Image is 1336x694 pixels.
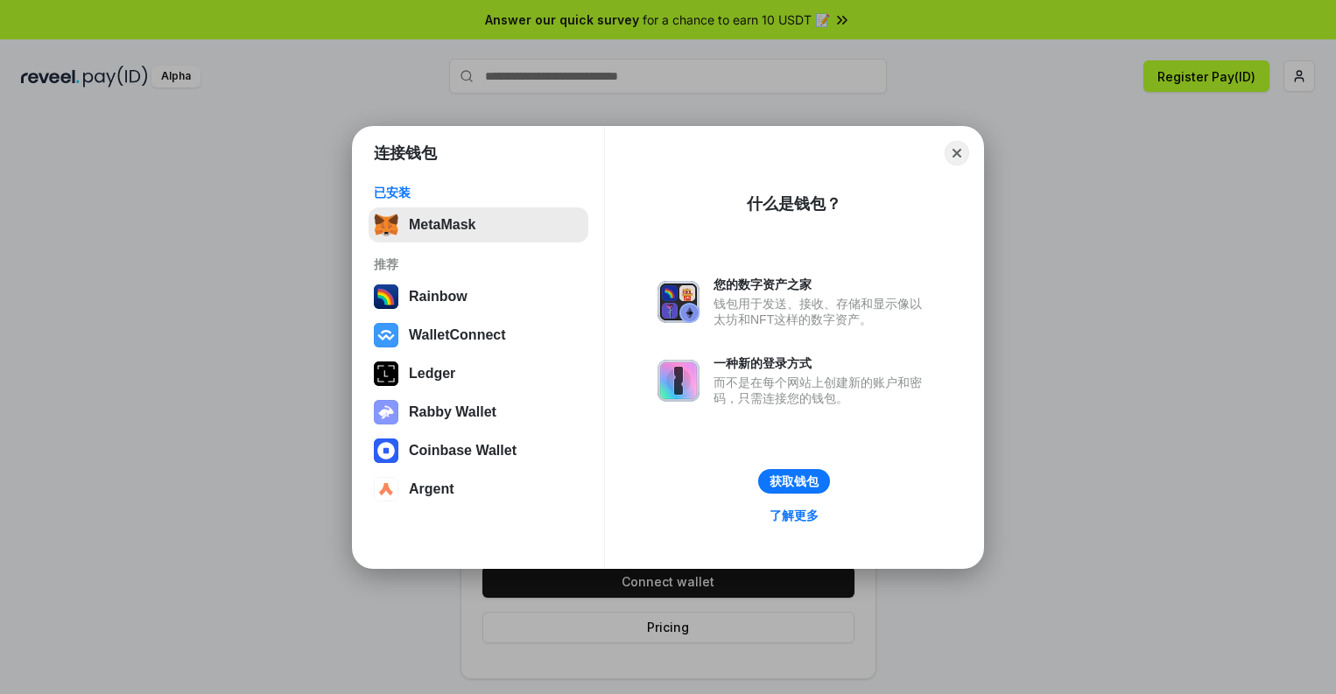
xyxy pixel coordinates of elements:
h1: 连接钱包 [374,143,437,164]
img: svg+xml,%3Csvg%20width%3D%2228%22%20height%3D%2228%22%20viewBox%3D%220%200%2028%2028%22%20fill%3D... [374,477,398,501]
div: 了解更多 [770,508,819,523]
img: svg+xml,%3Csvg%20xmlns%3D%22http%3A%2F%2Fwww.w3.org%2F2000%2Fsvg%22%20fill%3D%22none%22%20viewBox... [657,360,700,402]
img: svg+xml,%3Csvg%20width%3D%22120%22%20height%3D%22120%22%20viewBox%3D%220%200%20120%20120%22%20fil... [374,284,398,309]
div: Rainbow [409,289,468,305]
img: svg+xml,%3Csvg%20width%3D%2228%22%20height%3D%2228%22%20viewBox%3D%220%200%2028%2028%22%20fill%3D... [374,438,398,463]
div: 什么是钱包？ [747,193,841,214]
img: svg+xml,%3Csvg%20xmlns%3D%22http%3A%2F%2Fwww.w3.org%2F2000%2Fsvg%22%20width%3D%2228%22%20height%3... [374,361,398,386]
img: svg+xml,%3Csvg%20xmlns%3D%22http%3A%2F%2Fwww.w3.org%2F2000%2Fsvg%22%20fill%3D%22none%22%20viewBox... [374,400,398,424]
button: Rainbow [369,279,588,314]
button: Argent [369,472,588,507]
div: 您的数字资产之家 [714,277,931,292]
div: MetaMask [409,217,475,233]
button: WalletConnect [369,318,588,353]
div: WalletConnect [409,327,506,343]
div: Rabby Wallet [409,404,496,420]
img: svg+xml,%3Csvg%20xmlns%3D%22http%3A%2F%2Fwww.w3.org%2F2000%2Fsvg%22%20fill%3D%22none%22%20viewBox... [657,281,700,323]
button: 获取钱包 [758,469,830,494]
div: Ledger [409,366,455,382]
div: Argent [409,481,454,497]
div: 一种新的登录方式 [714,355,931,371]
button: Ledger [369,356,588,391]
div: 获取钱包 [770,473,819,489]
button: MetaMask [369,207,588,242]
img: svg+xml,%3Csvg%20width%3D%2228%22%20height%3D%2228%22%20viewBox%3D%220%200%2028%2028%22%20fill%3D... [374,323,398,347]
button: Coinbase Wallet [369,433,588,468]
div: 钱包用于发送、接收、存储和显示像以太坊和NFT这样的数字资产。 [714,296,931,327]
a: 了解更多 [759,504,829,527]
img: svg+xml,%3Csvg%20fill%3D%22none%22%20height%3D%2233%22%20viewBox%3D%220%200%2035%2033%22%20width%... [374,213,398,237]
div: 推荐 [374,256,583,272]
div: Coinbase Wallet [409,443,517,459]
button: Close [945,141,969,165]
div: 而不是在每个网站上创建新的账户和密码，只需连接您的钱包。 [714,375,931,406]
div: 已安装 [374,185,583,200]
button: Rabby Wallet [369,395,588,430]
